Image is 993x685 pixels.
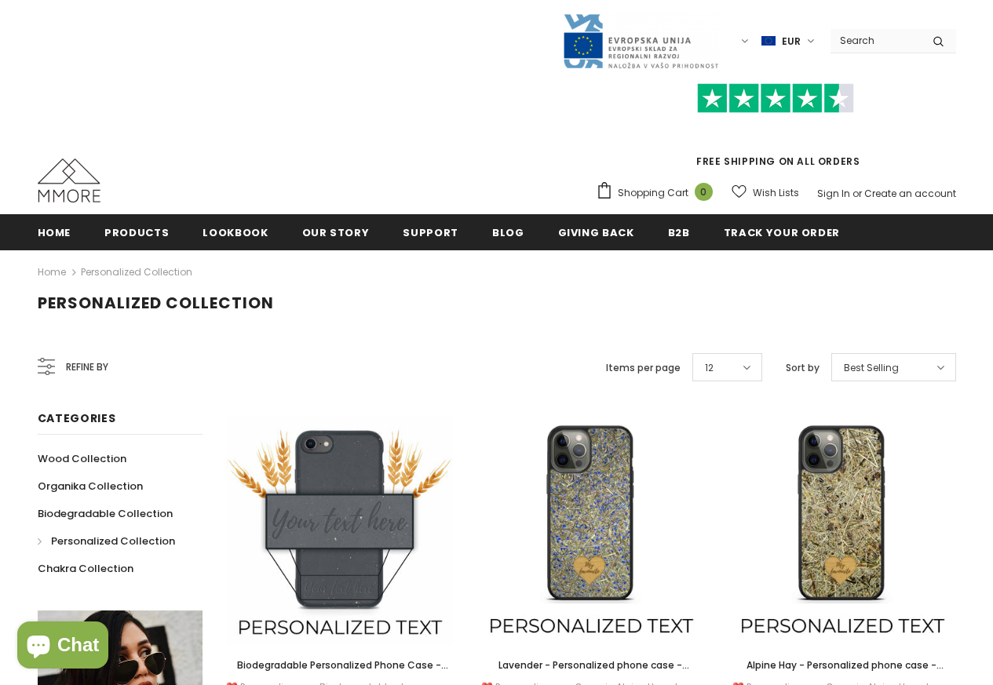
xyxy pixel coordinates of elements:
a: Personalized Collection [38,527,175,555]
input: Search Site [831,29,921,52]
span: Organika Collection [38,479,143,494]
a: Wish Lists [732,179,799,206]
span: B2B [668,225,690,240]
a: Shopping Cart 0 [596,181,721,205]
a: Create an account [864,187,956,200]
a: support [403,214,458,250]
span: support [403,225,458,240]
a: Giving back [558,214,634,250]
a: Lookbook [203,214,268,250]
span: Shopping Cart [618,185,688,201]
label: Sort by [786,360,820,376]
img: Javni Razpis [562,13,719,70]
img: Trust Pilot Stars [697,83,854,114]
span: Our Story [302,225,370,240]
span: or [852,187,862,200]
inbox-online-store-chat: Shopify online store chat [13,621,113,672]
span: Products [104,225,169,240]
span: Wish Lists [753,185,799,201]
a: Organika Collection [38,472,143,500]
span: Biodegradable Collection [38,506,173,521]
a: Alpine Hay - Personalized phone case - Personalized gift [728,657,956,674]
a: Track your order [724,214,840,250]
a: Personalized Collection [81,265,192,279]
label: Items per page [606,360,681,376]
span: Refine by [66,359,108,376]
span: Track your order [724,225,840,240]
iframe: Customer reviews powered by Trustpilot [596,113,956,154]
span: Categories [38,410,116,426]
span: FREE SHIPPING ON ALL ORDERS [596,90,956,168]
a: Lavender - Personalized phone case - Personalized gift [477,657,705,674]
span: Lookbook [203,225,268,240]
span: EUR [782,34,801,49]
span: Home [38,225,71,240]
span: Personalized Collection [51,534,175,548]
span: Best Selling [844,360,899,376]
a: Biodegradable Personalized Phone Case - Black [226,657,454,674]
a: Sign In [817,187,850,200]
a: Wood Collection [38,445,126,472]
span: Blog [492,225,524,240]
a: Chakra Collection [38,555,133,582]
a: Home [38,263,66,282]
span: 12 [705,360,714,376]
img: MMORE Cases [38,158,100,202]
span: Wood Collection [38,451,126,466]
a: Javni Razpis [562,34,719,47]
a: Products [104,214,169,250]
span: 0 [695,183,713,201]
span: Giving back [558,225,634,240]
a: Blog [492,214,524,250]
a: Home [38,214,71,250]
span: Chakra Collection [38,561,133,576]
a: Biodegradable Collection [38,500,173,527]
span: Personalized Collection [38,292,274,314]
a: B2B [668,214,690,250]
a: Our Story [302,214,370,250]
